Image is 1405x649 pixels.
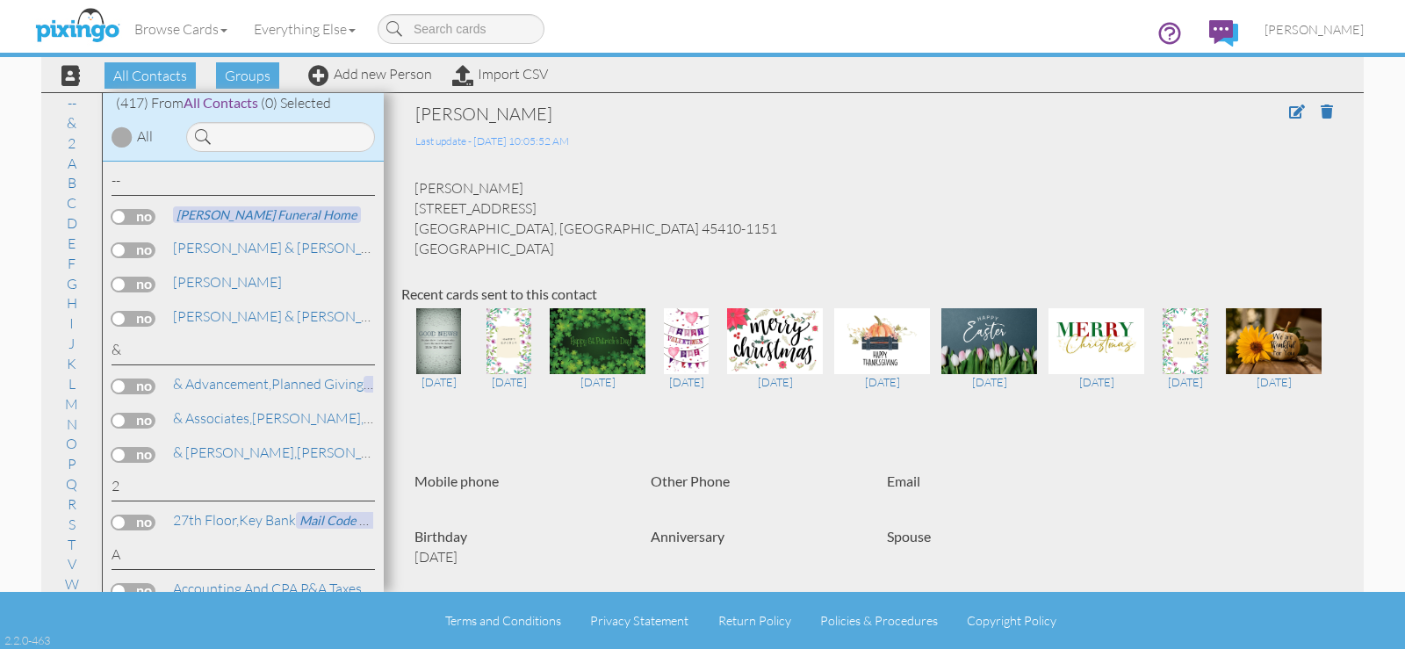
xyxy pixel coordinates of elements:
a: N [58,414,86,435]
a: J [60,333,83,354]
div: A [112,544,375,570]
a: [DATE] [1156,331,1214,391]
strong: Email [887,472,920,489]
a: [DATE] [550,331,645,391]
div: [DATE] [1156,374,1214,390]
a: Terms and Conditions [445,613,561,628]
a: [PERSON_NAME], [PERSON_NAME] [171,407,650,429]
a: D [58,213,86,234]
div: [DATE] [550,374,645,390]
a: Return Policy [718,613,791,628]
a: Planned Giving [171,373,500,394]
strong: Other Phone [651,472,730,489]
a: F [59,253,84,274]
a: [DATE] [1048,331,1144,391]
a: Browse Cards [121,7,241,51]
a: Privacy Statement [590,613,688,628]
strong: Anniversary [651,528,724,544]
div: [DATE] [479,374,538,390]
a: H [58,292,86,314]
a: Copyright Policy [967,613,1056,628]
a: P&A Taxes, [171,578,366,599]
div: [DATE] [727,374,823,390]
span: [PERSON_NAME] Funeral Home [173,206,361,223]
img: 113309-1-1711466276621-b7151ccd2631a58e-qa.jpg [941,308,1037,374]
img: 128842-1-1741105923642-964980082ae3360a-qa.jpg [550,308,645,374]
a: R [59,494,85,515]
a: Add new Person [308,65,432,83]
a: -- [59,92,85,113]
span: Groups [216,62,279,89]
span: & [PERSON_NAME], [173,443,297,461]
a: [DATE] [834,331,930,391]
div: [DATE] [1226,374,1322,390]
a: [DATE] [941,331,1037,391]
a: Import CSV [452,65,548,83]
a: T [59,534,84,555]
a: B [59,172,85,193]
span: & Associates, [173,409,252,427]
a: Key Bank [171,509,450,530]
a: [DATE] [409,331,468,391]
span: Last update - [DATE] 10:05:52 AM [415,134,569,148]
div: [DATE] [409,374,468,390]
img: 130380-1-1744395172456-a9d348b79642065d-qa.jpg [486,308,532,374]
div: 2.2.0-463 [4,632,50,648]
a: A [59,153,85,174]
a: [PERSON_NAME] [1251,7,1377,52]
div: [DATE] [834,374,930,390]
span: & Advancement, [173,375,271,393]
span: All Contacts [184,94,258,111]
strong: Mobile phone [414,472,499,489]
img: 88485-1-1668611682936-ea05d296047d3647-qa.jpg [1226,308,1322,374]
div: -- [112,170,375,196]
div: (417) From [103,93,384,113]
a: V [59,553,85,574]
img: 136807-1-1760538138180-8e7489e03f0b646e-qa.jpg [416,308,462,374]
div: [DATE] [1048,374,1144,390]
a: G [58,273,86,294]
a: M [56,393,87,415]
a: E [59,233,84,254]
img: 124336-1-1734031002566-9138cbb487764bc3-qa.jpg [727,308,823,374]
a: Policies & Procedures [820,613,938,628]
a: [PERSON_NAME] [171,442,407,463]
a: P [59,453,85,474]
a: 2 [59,133,84,154]
a: & [58,112,85,133]
img: 123638-1-1731512422145-2502eaa4458a57b7-qa.jpg [834,308,930,374]
a: K [58,353,85,374]
strong: Birthday [414,528,467,544]
a: S [60,514,84,535]
img: 96195-1-1680741040229-def50a10a950d266-qa.jpg [1163,308,1208,374]
div: [PERSON_NAME] [STREET_ADDRESS] [GEOGRAPHIC_DATA], [GEOGRAPHIC_DATA] 45410-1151 [GEOGRAPHIC_DATA] [401,178,1346,258]
strong: Recent cards sent to this contact [401,285,597,302]
img: pixingo logo [31,4,124,48]
img: 127725-1-1738859517965-1f32e0e9c2259e97-qa.jpg [664,308,710,374]
a: W [56,573,88,595]
span: 27th Floor, [173,511,239,529]
div: All [137,126,153,147]
a: [PERSON_NAME] & [PERSON_NAME] [171,306,407,327]
span: (0) Selected [261,94,331,112]
a: [DATE] [657,331,716,391]
div: & [112,340,375,365]
a: [DATE] [1226,331,1322,391]
a: [DATE] [727,331,823,391]
span: Accounting and CPA, [173,580,300,597]
a: Q [57,473,86,494]
p: [DATE] [414,547,624,567]
strong: Spouse [887,528,931,544]
div: [DATE] [941,374,1037,390]
a: Everything Else [241,7,369,51]
span: Mail Code Oh-18-00-2706 [296,512,449,529]
img: 108685-1-1702572828680-bcee44f6df0b407d-qa.jpg [1048,308,1144,374]
a: I [61,313,83,334]
a: [PERSON_NAME] & [PERSON_NAME], LLC [171,237,436,258]
input: Search cards [378,14,544,44]
span: All Contacts [104,62,196,89]
div: 2 [112,476,375,501]
a: O [57,433,86,454]
div: [DATE] [657,374,716,390]
a: C [58,192,85,213]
